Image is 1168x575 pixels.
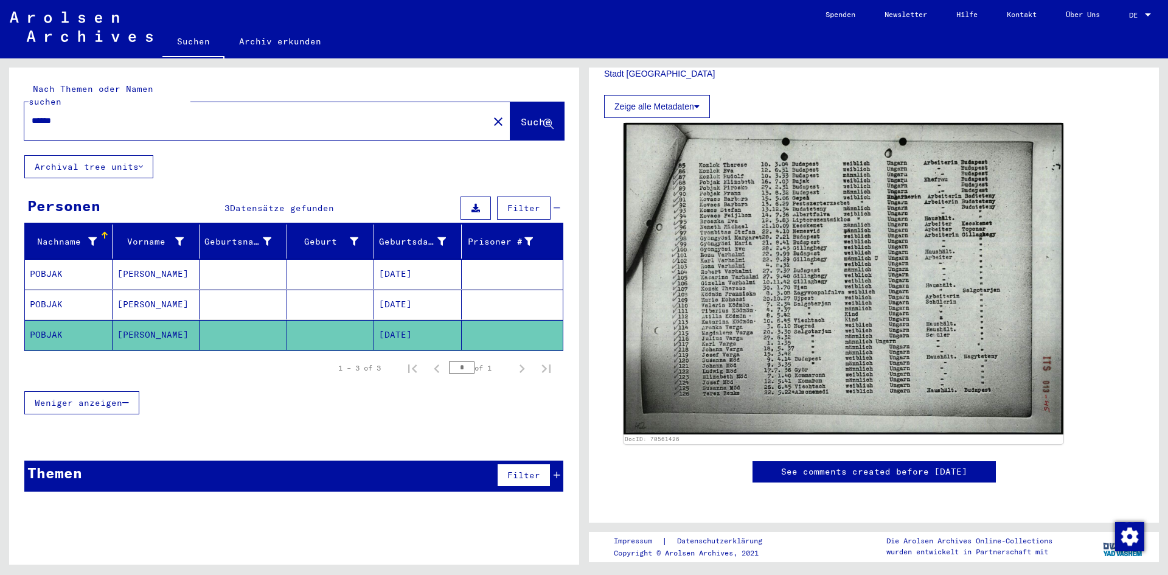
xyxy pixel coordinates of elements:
[886,535,1052,546] p: Die Arolsen Archives Online-Collections
[27,195,100,217] div: Personen
[200,225,287,259] mat-header-cell: Geburtsname
[25,225,113,259] mat-header-cell: Nachname
[224,27,336,56] a: Archiv erkunden
[113,290,200,319] mat-cell: [PERSON_NAME]
[486,109,510,133] button: Clear
[374,259,462,289] mat-cell: [DATE]
[113,259,200,289] mat-cell: [PERSON_NAME]
[29,83,153,107] mat-label: Nach Themen oder Namen suchen
[204,232,287,251] div: Geburtsname
[507,203,540,214] span: Filter
[25,290,113,319] mat-cell: POBJAK
[25,259,113,289] mat-cell: POBJAK
[462,225,563,259] mat-header-cell: Prisoner #
[1114,521,1144,551] div: Zustimmung ändern
[117,232,200,251] div: Vorname
[292,235,359,248] div: Geburt‏
[230,203,334,214] span: Datensätze gefunden
[614,548,777,559] p: Copyright © Arolsen Archives, 2021
[467,235,534,248] div: Prisoner #
[614,535,662,548] a: Impressum
[374,225,462,259] mat-header-cell: Geburtsdatum
[117,235,184,248] div: Vorname
[425,356,449,380] button: Previous page
[1129,11,1142,19] span: DE
[467,232,549,251] div: Prisoner #
[604,95,710,118] button: Zeige alle Metadaten
[30,235,97,248] div: Nachname
[24,391,139,414] button: Weniger anzeigen
[374,320,462,350] mat-cell: [DATE]
[534,356,558,380] button: Last page
[25,320,113,350] mat-cell: POBJAK
[30,232,112,251] div: Nachname
[204,235,271,248] div: Geburtsname
[1100,531,1146,562] img: yv_logo.png
[510,356,534,380] button: Next page
[497,197,551,220] button: Filter
[113,225,200,259] mat-header-cell: Vorname
[379,235,446,248] div: Geburtsdatum
[224,203,230,214] span: 3
[624,123,1063,434] img: 001.jpg
[491,114,506,129] mat-icon: close
[614,535,777,548] div: |
[667,535,777,548] a: Datenschutzerklärung
[379,232,461,251] div: Geburtsdatum
[507,470,540,481] span: Filter
[625,436,680,442] a: DocID: 70561426
[10,12,153,42] img: Arolsen_neg.svg
[338,363,381,374] div: 1 – 3 of 3
[400,356,425,380] button: First page
[604,68,1144,80] p: Stadt [GEOGRAPHIC_DATA]
[374,290,462,319] mat-cell: [DATE]
[35,397,122,408] span: Weniger anzeigen
[292,232,374,251] div: Geburt‏
[781,465,967,478] a: See comments created before [DATE]
[27,462,82,484] div: Themen
[510,102,564,140] button: Suche
[886,546,1052,557] p: wurden entwickelt in Partnerschaft mit
[24,155,153,178] button: Archival tree units
[497,464,551,487] button: Filter
[1115,522,1144,551] img: Zustimmung ändern
[162,27,224,58] a: Suchen
[287,225,375,259] mat-header-cell: Geburt‏
[449,362,510,374] div: of 1
[113,320,200,350] mat-cell: [PERSON_NAME]
[521,116,551,128] span: Suche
